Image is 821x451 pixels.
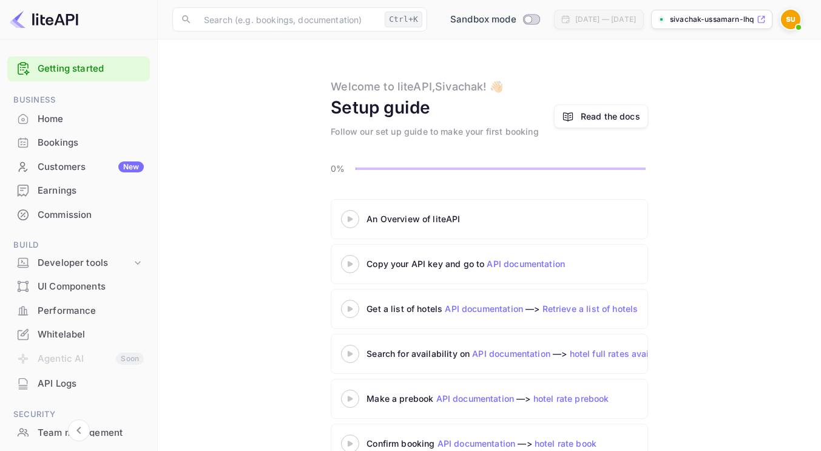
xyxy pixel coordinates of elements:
[7,421,150,444] a: Team management
[472,348,550,359] a: API documentation
[533,393,609,404] a: hotel rate prebook
[487,259,565,269] a: API documentation
[450,13,516,27] span: Sandbox mode
[7,299,150,322] a: Performance
[7,239,150,252] span: Build
[7,299,150,323] div: Performance
[367,257,670,270] div: Copy your API key and go to
[38,136,144,150] div: Bookings
[38,426,144,440] div: Team management
[7,275,150,297] a: UI Components
[7,56,150,81] div: Getting started
[7,408,150,421] span: Security
[197,7,380,32] input: Search (e.g. bookings, documentation)
[7,155,150,178] a: CustomersNew
[438,438,516,449] a: API documentation
[570,348,678,359] a: hotel full rates availability
[367,437,670,450] div: Confirm booking —>
[38,62,144,76] a: Getting started
[436,393,515,404] a: API documentation
[7,421,150,445] div: Team management
[38,208,144,222] div: Commission
[7,203,150,226] a: Commission
[7,155,150,179] div: CustomersNew
[331,95,430,120] div: Setup guide
[38,377,144,391] div: API Logs
[367,302,670,315] div: Get a list of hotels —>
[7,323,150,347] div: Whitelabel
[367,347,791,360] div: Search for availability on —>
[542,303,638,314] a: Retrieve a list of hotels
[581,110,640,123] a: Read the docs
[7,253,150,274] div: Developer tools
[38,280,144,294] div: UI Components
[7,107,150,130] a: Home
[535,438,596,449] a: hotel rate book
[367,212,670,225] div: An Overview of liteAPI
[7,131,150,154] a: Bookings
[7,131,150,155] div: Bookings
[7,203,150,227] div: Commission
[670,14,754,25] p: sivachak-ussamarn-lhq5...
[7,323,150,345] a: Whitelabel
[445,303,523,314] a: API documentation
[38,256,132,270] div: Developer tools
[781,10,800,29] img: Sivachak Ussamarn
[7,107,150,131] div: Home
[10,10,78,29] img: LiteAPI logo
[38,160,144,174] div: Customers
[367,392,670,405] div: Make a prebook —>
[331,125,539,138] div: Follow our set up guide to make your first booking
[575,14,636,25] div: [DATE] — [DATE]
[331,162,352,175] p: 0%
[554,104,648,128] a: Read the docs
[7,275,150,299] div: UI Components
[7,179,150,203] div: Earnings
[118,161,144,172] div: New
[331,78,503,95] div: Welcome to liteAPI, Sivachak ! 👋🏻
[38,184,144,198] div: Earnings
[385,12,422,27] div: Ctrl+K
[38,304,144,318] div: Performance
[7,179,150,202] a: Earnings
[7,372,150,395] a: API Logs
[7,372,150,396] div: API Logs
[38,328,144,342] div: Whitelabel
[68,419,90,441] button: Collapse navigation
[38,112,144,126] div: Home
[7,93,150,107] span: Business
[445,13,544,27] div: Switch to Production mode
